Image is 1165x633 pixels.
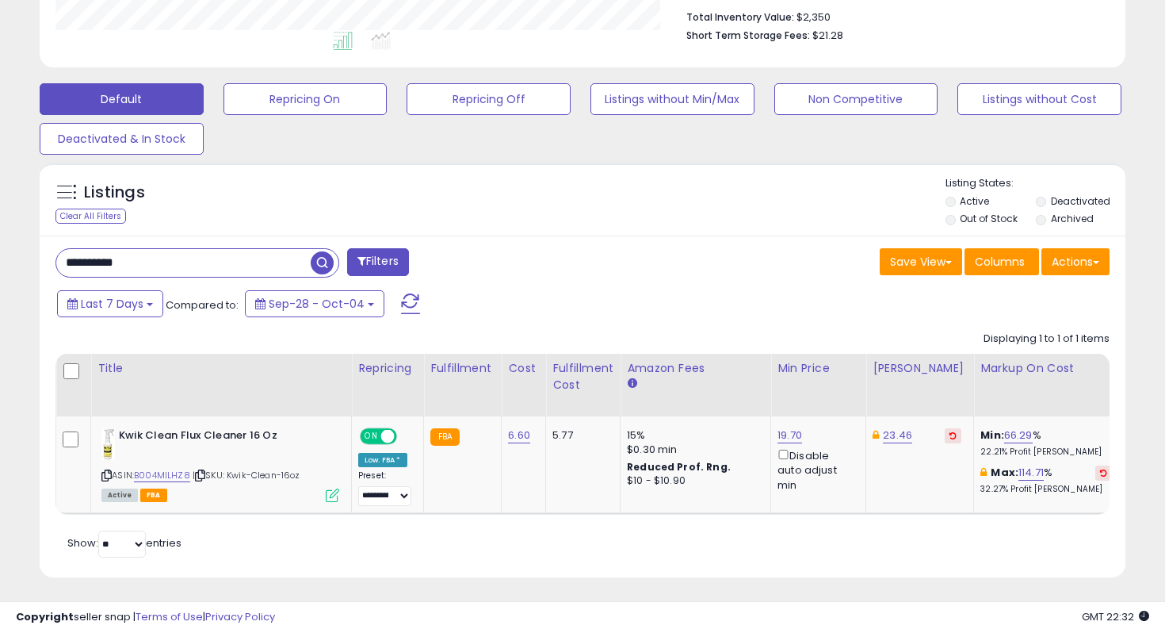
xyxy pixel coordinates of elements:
li: $2,350 [686,6,1098,25]
a: 66.29 [1004,428,1033,443]
img: 31rMNfo7-WL._SL40_.jpg [101,428,115,460]
i: This overrides the store level max markup for this listing [980,467,987,478]
div: Displaying 1 to 1 of 1 items [984,332,1110,347]
label: Active [960,194,989,208]
span: All listings currently available for purchase on Amazon [101,489,138,502]
b: Min: [980,428,1004,443]
div: seller snap | | [16,610,275,625]
b: Max: [991,465,1018,480]
b: Kwik Clean Flux Cleaner 16 Oz [119,428,311,447]
b: Reduced Prof. Rng. [627,460,731,474]
label: Deactivated [1051,194,1110,208]
button: Repricing Off [407,83,571,115]
b: Short Term Storage Fees: [686,29,810,42]
div: Preset: [358,470,411,506]
span: $21.28 [812,28,843,43]
span: OFF [395,430,420,443]
div: Markup on Cost [980,360,1117,377]
a: B004MILHZ8 [134,469,190,482]
label: Archived [1051,212,1094,225]
div: Title [97,360,345,377]
button: Last 7 Days [57,290,163,317]
button: Actions [1041,248,1110,275]
button: Default [40,83,204,115]
button: Sep-28 - Oct-04 [245,290,384,317]
span: | SKU: Kwik-Clean-16oz [193,469,300,481]
small: FBA [430,428,460,446]
button: Deactivated & In Stock [40,123,204,155]
label: Out of Stock [960,212,1018,225]
p: 22.21% Profit [PERSON_NAME] [980,447,1112,458]
button: Listings without Cost [957,83,1121,115]
a: 23.46 [883,428,912,443]
div: Disable auto adjust min [777,447,854,493]
span: Show: entries [67,535,181,551]
div: Fulfillment [430,360,495,377]
a: 19.70 [777,428,802,443]
small: Amazon Fees. [627,377,636,391]
div: 15% [627,428,758,443]
div: $0.30 min [627,443,758,457]
b: Total Inventory Value: [686,10,794,24]
div: ASIN: [101,428,339,501]
a: 6.60 [508,428,530,443]
div: Repricing [358,360,417,377]
span: 2025-10-12 22:32 GMT [1082,609,1149,624]
p: 32.27% Profit [PERSON_NAME] [980,484,1112,495]
span: FBA [140,489,167,502]
a: Terms of Use [136,609,203,624]
span: Sep-28 - Oct-04 [269,296,365,312]
button: Filters [347,248,409,276]
button: Save View [880,248,962,275]
span: Compared to: [166,297,239,313]
div: Low. FBA * [358,453,407,467]
h5: Listings [84,182,145,204]
p: Listing States: [945,176,1126,191]
div: Clear All Filters [55,209,126,224]
button: Listings without Min/Max [590,83,754,115]
strong: Copyright [16,609,74,624]
div: Min Price [777,360,859,377]
button: Non Competitive [774,83,938,115]
button: Repricing On [223,83,388,115]
th: The percentage added to the cost of goods (COGS) that forms the calculator for Min & Max prices. [974,354,1125,416]
div: $10 - $10.90 [627,474,758,488]
span: Last 7 Days [81,296,143,312]
a: Privacy Policy [205,609,275,624]
span: Columns [975,254,1025,270]
i: Revert to store-level Max Markup [1100,469,1107,477]
button: Columns [964,248,1039,275]
div: 5.77 [552,428,608,443]
a: 114.71 [1018,465,1044,481]
div: % [980,428,1112,458]
span: ON [361,430,381,443]
div: Fulfillment Cost [552,360,613,393]
div: [PERSON_NAME] [873,360,967,377]
div: % [980,466,1112,495]
div: Amazon Fees [627,360,764,377]
div: Cost [508,360,539,377]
